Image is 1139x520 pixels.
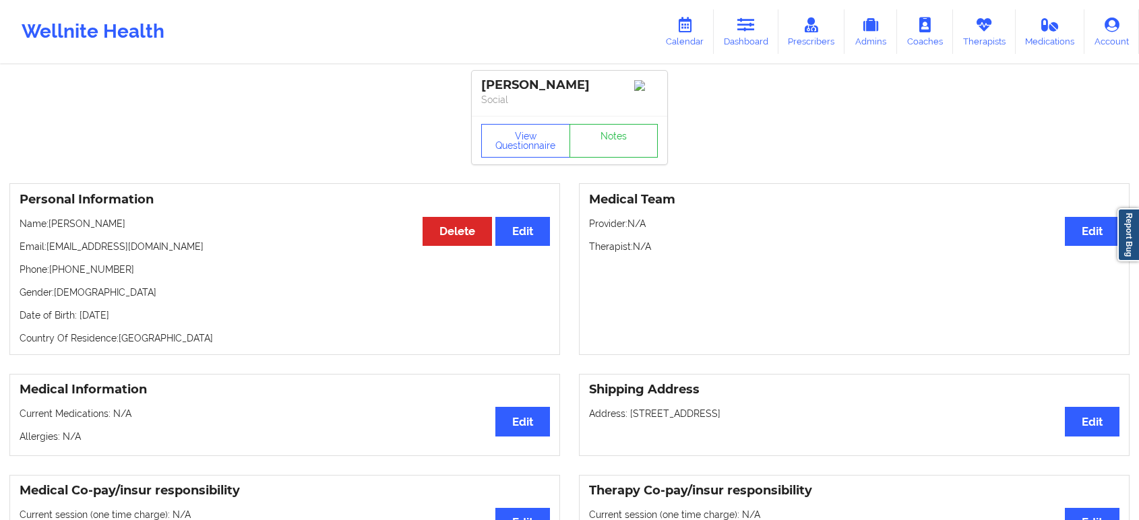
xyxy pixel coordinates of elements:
[495,407,550,436] button: Edit
[1117,208,1139,261] a: Report Bug
[1084,9,1139,54] a: Account
[20,382,550,397] h3: Medical Information
[1016,9,1085,54] a: Medications
[20,407,550,420] p: Current Medications: N/A
[589,192,1119,207] h3: Medical Team
[20,331,550,345] p: Country Of Residence: [GEOGRAPHIC_DATA]
[495,217,550,246] button: Edit
[589,407,1119,420] p: Address: [STREET_ADDRESS]
[569,124,658,158] a: Notes
[20,286,550,299] p: Gender: [DEMOGRAPHIC_DATA]
[20,240,550,253] p: Email: [EMAIL_ADDRESS][DOMAIN_NAME]
[20,217,550,230] p: Name: [PERSON_NAME]
[589,240,1119,253] p: Therapist: N/A
[634,80,658,91] img: Image%2Fplaceholer-image.png
[481,124,570,158] button: View Questionnaire
[481,77,658,93] div: [PERSON_NAME]
[1065,217,1119,246] button: Edit
[481,93,658,106] p: Social
[20,308,550,322] p: Date of Birth: [DATE]
[778,9,845,54] a: Prescribers
[897,9,953,54] a: Coaches
[953,9,1016,54] a: Therapists
[20,483,550,498] h3: Medical Co-pay/insur responsibility
[20,192,550,207] h3: Personal Information
[20,430,550,443] p: Allergies: N/A
[423,217,492,246] button: Delete
[844,9,897,54] a: Admins
[20,263,550,276] p: Phone: [PHONE_NUMBER]
[589,483,1119,498] h3: Therapy Co-pay/insur responsibility
[714,9,778,54] a: Dashboard
[589,217,1119,230] p: Provider: N/A
[1065,407,1119,436] button: Edit
[589,382,1119,397] h3: Shipping Address
[656,9,714,54] a: Calendar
